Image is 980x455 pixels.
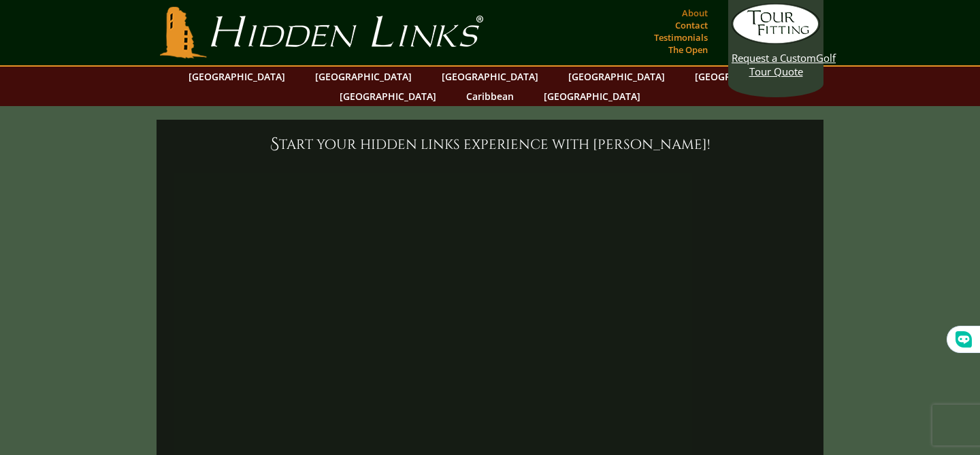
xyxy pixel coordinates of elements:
[679,3,711,22] a: About
[182,67,292,86] a: [GEOGRAPHIC_DATA]
[537,86,647,106] a: [GEOGRAPHIC_DATA]
[459,86,521,106] a: Caribbean
[308,67,419,86] a: [GEOGRAPHIC_DATA]
[732,51,816,65] span: Request a Custom
[561,67,672,86] a: [GEOGRAPHIC_DATA]
[665,40,711,59] a: The Open
[732,3,820,78] a: Request a CustomGolf Tour Quote
[672,16,711,35] a: Contact
[651,28,711,47] a: Testimonials
[688,67,798,86] a: [GEOGRAPHIC_DATA]
[333,86,443,106] a: [GEOGRAPHIC_DATA]
[435,67,545,86] a: [GEOGRAPHIC_DATA]
[170,133,810,155] h6: Start your Hidden Links experience with [PERSON_NAME]!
